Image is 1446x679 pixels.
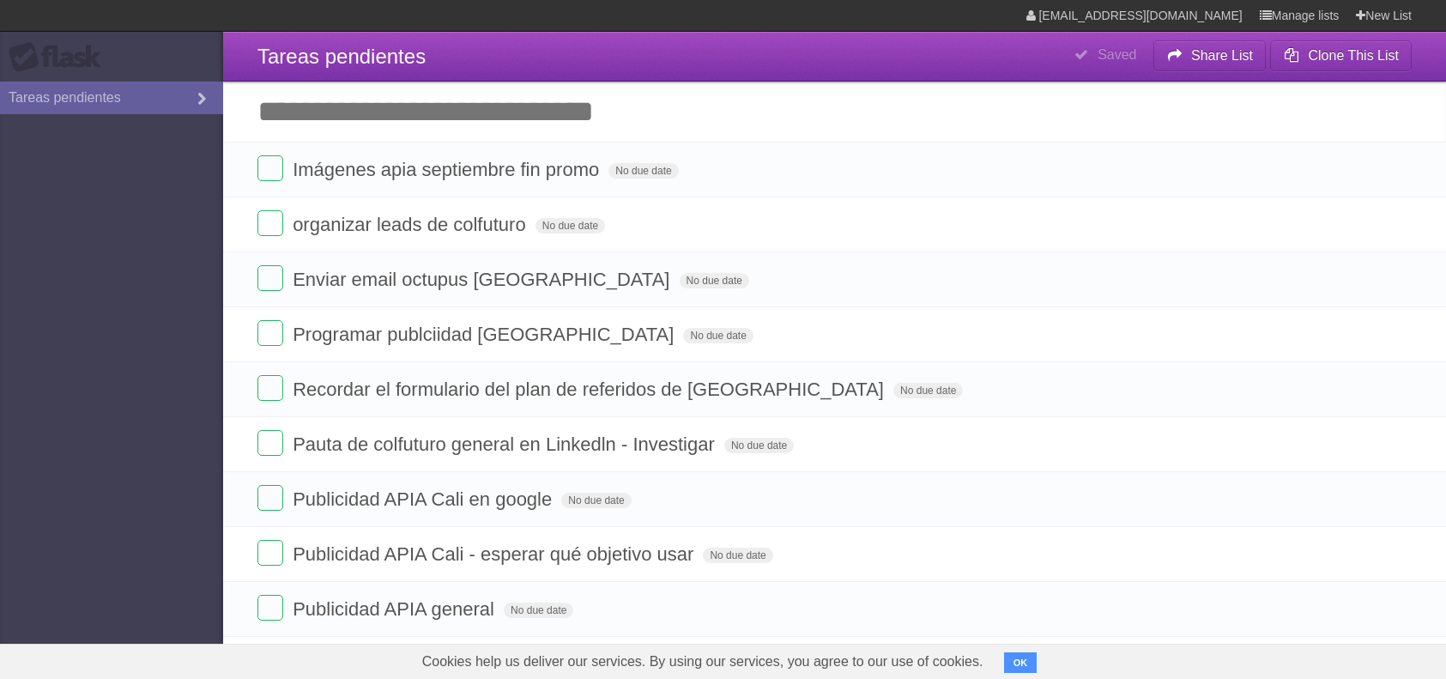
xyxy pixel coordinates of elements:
[257,320,283,346] label: Done
[293,269,674,290] span: Enviar email octupus [GEOGRAPHIC_DATA]
[293,488,556,510] span: Publicidad APIA Cali en google
[535,218,605,233] span: No due date
[293,379,888,400] span: Recordar el formulario del plan de referidos de [GEOGRAPHIC_DATA]
[680,273,749,288] span: No due date
[405,645,1001,679] span: Cookies help us deliver our services. By using our services, you agree to our use of cookies.
[724,438,794,453] span: No due date
[703,548,772,563] span: No due date
[293,214,530,235] span: organizar leads de colfuturo
[293,543,698,565] span: Publicidad APIA Cali - esperar qué objetivo usar
[257,430,283,456] label: Done
[293,433,719,455] span: Pauta de colfuturo general en Linkedln - Investigar
[293,598,499,620] span: Publicidad APIA general
[9,42,112,73] div: Flask
[293,159,603,180] span: Imágenes apia septiembre fin promo
[608,163,678,179] span: No due date
[257,485,283,511] label: Done
[257,265,283,291] label: Done
[561,493,631,508] span: No due date
[683,328,753,343] span: No due date
[1153,40,1267,71] button: Share List
[257,540,283,566] label: Done
[1191,48,1253,63] b: Share List
[1308,48,1399,63] b: Clone This List
[257,155,283,181] label: Done
[1004,652,1038,673] button: OK
[293,324,678,345] span: Programar publciidad [GEOGRAPHIC_DATA]
[257,45,426,68] span: Tareas pendientes
[504,603,573,618] span: No due date
[893,383,963,398] span: No due date
[1270,40,1412,71] button: Clone This List
[257,595,283,621] label: Done
[257,375,283,401] label: Done
[1098,47,1136,62] b: Saved
[257,210,283,236] label: Done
